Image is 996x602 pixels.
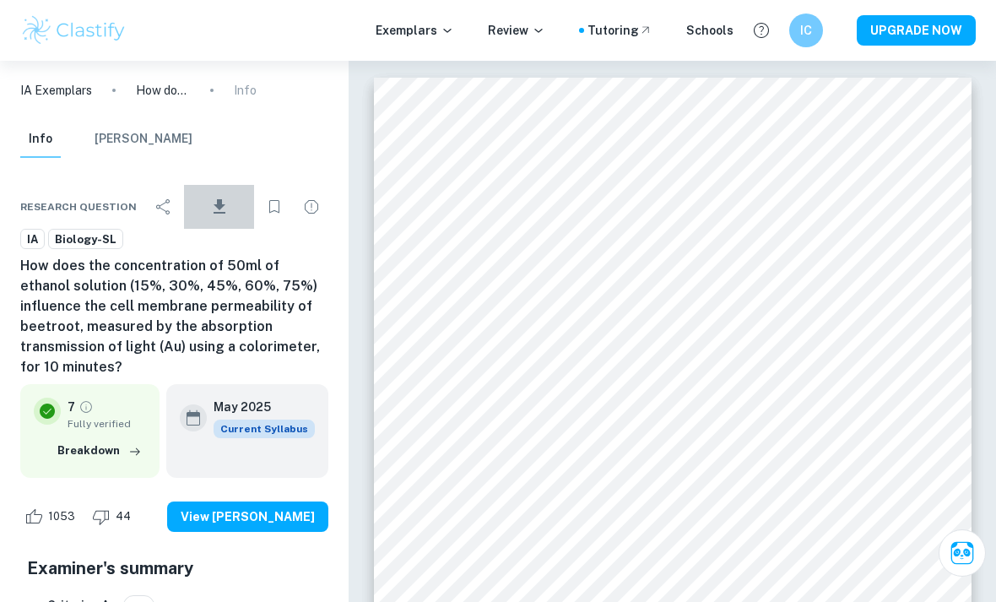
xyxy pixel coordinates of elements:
span: Fully verified [68,416,146,431]
p: Review [488,21,545,40]
button: [PERSON_NAME] [95,121,192,158]
a: IA [20,229,45,250]
a: Tutoring [587,21,652,40]
button: Breakdown [53,438,146,464]
a: Biology-SL [48,229,123,250]
button: Info [20,121,61,158]
div: This exemplar is based on the current syllabus. Feel free to refer to it for inspiration/ideas wh... [214,420,315,438]
p: Info [234,81,257,100]
p: 7 [68,398,75,416]
img: Clastify logo [20,14,127,47]
button: View [PERSON_NAME] [167,502,328,532]
h6: May 2025 [214,398,301,416]
div: Share [147,190,181,224]
button: Ask Clai [939,529,986,577]
a: IA Exemplars [20,81,92,100]
p: Exemplars [376,21,454,40]
span: Research question [20,199,137,214]
span: Current Syllabus [214,420,315,438]
span: Biology-SL [49,231,122,248]
span: IA [21,231,44,248]
h5: Examiner's summary [27,556,322,581]
div: Bookmark [257,190,291,224]
div: Download [184,185,254,229]
span: 1053 [39,508,84,525]
div: Dislike [88,503,140,530]
button: Help and Feedback [747,16,776,45]
h6: How does the concentration of 50ml of ethanol solution (15%, 30%, 45%, 60%, 75%) influence the ce... [20,256,328,377]
a: Schools [686,21,733,40]
div: Report issue [295,190,328,224]
button: UPGRADE NOW [857,15,976,46]
p: How does the concentration of 50ml of ethanol solution (15%, 30%, 45%, 60%, 75%) influence the ce... [136,81,190,100]
span: 44 [106,508,140,525]
h6: IC [797,21,816,40]
a: Grade fully verified [78,399,94,415]
div: Like [20,503,84,530]
button: IC [789,14,823,47]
